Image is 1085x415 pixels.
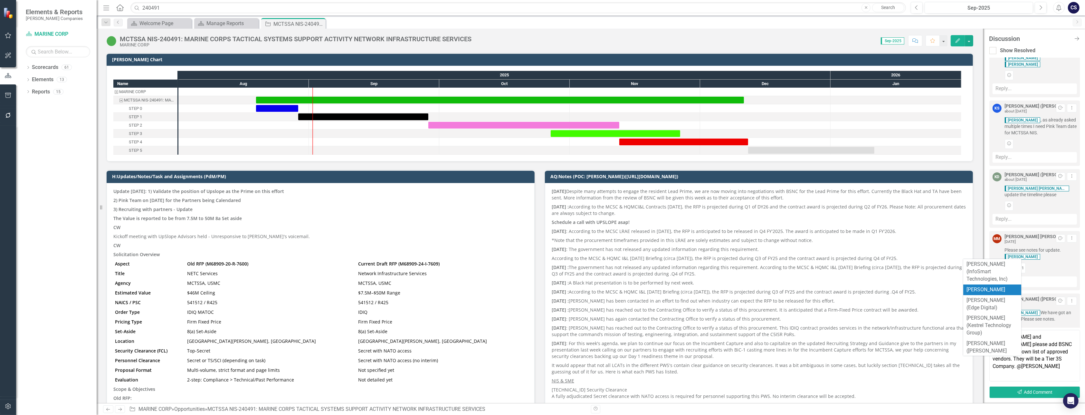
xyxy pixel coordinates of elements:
p: Multi-volume, strict format and page limits [187,367,355,373]
div: KS [993,104,1002,113]
strong: [DATE] [552,246,566,252]
span: Please see notes for update. [1005,247,1077,260]
p: : According to the MCSC LRAE released in [DATE], the RFP is anticipated to be released in Q4 FY'2... [552,227,966,236]
div: MARINE CORP [119,88,146,96]
strong: Old RFP (M68909-20-R-7600) [187,261,248,267]
button: Sep-2025 [925,2,1033,14]
span: [PERSON_NAME] (InfoSmart Technologies, Inc) [966,261,1008,282]
a: Opportunities [174,406,205,412]
div: Name [113,80,177,88]
a: Elements [32,76,53,83]
strong: Evaluation [115,377,138,383]
strong: [DATE] : [552,280,569,286]
strong: Location [115,338,134,344]
p: IDIQ [358,309,526,315]
p: [PERSON_NAME] has reached out to the Contracting Office to verify a status of this procurement. I... [552,305,966,314]
strong: Pricing Type [115,319,142,325]
div: Task: Start date: 2025-12-12 End date: 2026-01-11 [748,147,874,154]
small: [PERSON_NAME] Companies [26,16,83,21]
p: MCTSSA, USMC [187,280,355,286]
p: It would appear that not all LCATs in the different PWS's contain clear guidance on security clea... [552,361,966,376]
small: about [DATE] [1005,109,1027,113]
div: STEP 4 [129,138,142,146]
div: Task: MARINE CORP Start date: 2025-08-19 End date: 2025-08-20 [113,88,177,96]
span: update the timeline please [1005,185,1077,198]
p: Not detailed yet [358,377,526,383]
img: ClearPoint Strategy [3,7,15,19]
div: Sep-2025 [927,4,1031,12]
div: STEP 3 [129,130,142,138]
p: The government has not released any updated information regarding this requirement. According to ... [552,263,966,278]
div: Reply... [993,276,1077,287]
div: Sep [309,80,439,88]
img: Active [106,36,117,46]
p: Top-Secret [187,348,355,354]
strong: Order Type [115,309,140,315]
strong: Scope & Objectives [113,386,155,392]
small: [DATE] [1005,239,1016,244]
strong: NAICS / PSC [115,299,141,305]
h3: AQ:Notes (POC: [PERSON_NAME])([URL][DOMAIN_NAME]) [550,174,970,179]
span: 1 [1022,265,1024,271]
a: Search [872,3,904,12]
strong: [DATE] [552,316,566,322]
div: STEP 1 [129,113,142,121]
div: Task: Start date: 2025-09-28 End date: 2025-11-12 [428,122,619,129]
p: $46M Ceiling [187,290,355,296]
strong: [DATE] : [552,204,569,210]
strong: The Value is reported to be from 7.5M to 50M 8a Set aside [113,215,242,221]
a: MARINE CORP [138,406,172,412]
span: Sep-2025 [881,37,904,44]
span: [PERSON_NAME] [1005,310,1040,316]
a: Reports [32,88,50,96]
div: MCTSSA NIS-240491: MARINE CORPS TACTICAL SYSTEMS SUPPORT ACTIVITY NETWORK INFRASTRUCTURE SERVICES [273,20,324,28]
strong: [DATE] : [552,264,569,270]
p: [TECHNICAL_ID] Security Clearance A fully adjudicated Secret clearance with NATO access is requir... [552,385,966,401]
strong: 2) Pink Team on [DATE] for the Partners being Calendared [113,197,241,203]
strong: Update [DATE]: 1) Validate the position of Upslope as the Prime on this effort [113,188,284,194]
p: Secret or TS/SCI (depending on task) [187,357,355,364]
p: Firm Fixed Price [187,319,355,325]
h3: [PERSON_NAME] Chart [112,57,970,62]
div: MCTSSA NIS-240491: MARINE CORPS TACTICAL SYSTEMS SUPPORT ACTIVITY NETWORK INFRASTRUCTURE SERVICES [113,96,177,104]
div: STEP 0 [113,104,177,113]
span: Elements & Reports [26,8,83,16]
div: KD [993,172,1002,181]
p: Secret with NATO access [358,348,526,354]
strong: Solicitation Overview [113,251,160,257]
div: MARINE CORP [120,43,471,47]
strong: Estimated Value [115,290,151,296]
strong: Set-Aside [115,328,136,334]
a: Welcome Page [129,19,190,27]
div: Task: Start date: 2025-12-12 End date: 2026-01-11 [113,146,177,155]
div: Reply... [993,152,1077,163]
u: DMCS [552,402,565,408]
div: Manage Reports [206,19,257,27]
p: 2-step: Compliance > Technical/Past Performance [187,377,355,383]
p: Despite many attempts to engage the resident Lead Prime, we are now moving into negotiations with... [552,188,966,202]
p: Network Infrastructure Services [358,270,526,277]
div: Task: Start date: 2025-08-19 End date: 2025-08-29 [113,104,177,113]
span: [PERSON_NAME] [966,286,1005,293]
div: 2026 [831,71,961,79]
p: 541512 / R425 [358,299,526,306]
div: STEP 5 [113,146,177,155]
strong: [DATE] [552,228,566,234]
div: Task: Start date: 2025-10-27 End date: 2025-11-26 [551,130,680,137]
strong: [DATE] [552,188,566,194]
p: *Note that the procurement timeframes provided in this LRAE are solely estimates and subject to c... [552,236,966,245]
u: NIS & SME [552,378,574,384]
p: IDIQ MATOC [187,309,355,315]
div: Task: Start date: 2025-10-27 End date: 2025-11-26 [113,130,177,138]
div: Task: Start date: 2025-11-12 End date: 2025-12-12 [113,138,177,146]
div: MM [993,234,1002,243]
strong: [DATE] [552,340,566,346]
button: CS [1068,2,1080,14]
input: Search ClearPoint... [130,2,906,14]
span: [PERSON_NAME] [1005,62,1040,67]
p: Secret with NATO access (no interim) [358,357,526,364]
p: : [PERSON_NAME] has again contacted the Contracting Office to verify a status of this procurement. [552,314,966,323]
div: Nov [570,80,700,88]
span: [PERSON_NAME] [1005,55,1040,61]
strong: [DATE] : [552,307,569,313]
